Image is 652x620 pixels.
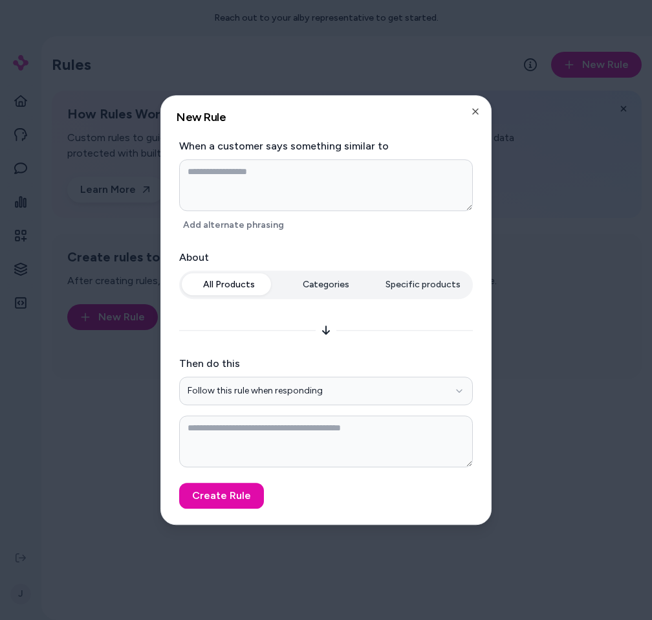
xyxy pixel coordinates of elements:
label: When a customer says something similar to [179,138,473,154]
button: Categories [279,273,373,296]
button: Specific products [376,273,470,296]
button: Add alternate phrasing [179,216,288,234]
button: Create Rule [179,483,264,509]
label: Then do this [179,356,473,371]
button: All Products [182,273,276,296]
label: About [179,250,473,265]
h2: New Rule [177,111,475,123]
